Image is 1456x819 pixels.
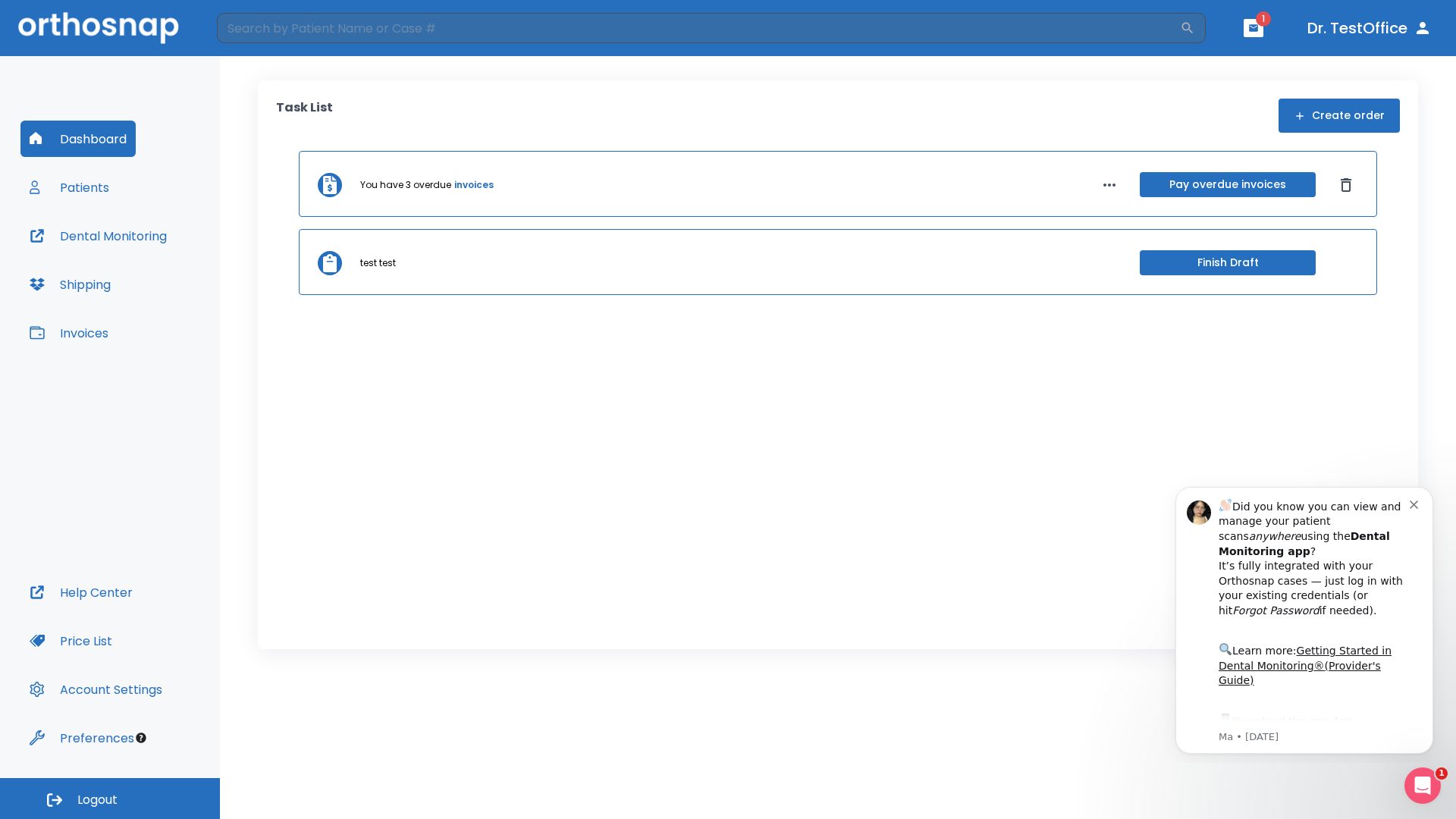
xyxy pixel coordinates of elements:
[20,121,136,157] button: Dashboard
[360,256,396,270] p: test test
[1140,172,1316,197] button: Pay overdue invoices
[1256,11,1271,27] span: 1
[1279,99,1400,133] button: Create order
[20,720,143,756] button: Preferences
[20,218,176,254] button: Dental Monitoring
[77,792,118,808] span: Logout
[1301,14,1438,42] button: Dr. TestOffice
[1334,173,1358,197] button: Dismiss
[1404,767,1441,804] iframe: Intercom live chat
[454,178,494,192] a: invoices
[66,238,257,315] div: Download the app: | ​ Let us know if you need help getting started!
[20,266,120,303] button: Shipping
[217,13,1180,43] input: Search by Patient Name or Case #
[360,178,451,192] p: You have 3 overdue
[276,99,333,133] p: Task List
[66,242,201,269] a: App Store
[257,24,269,36] button: Dismiss notification
[20,315,118,351] button: Invoices
[134,731,148,745] div: Tooltip anchor
[66,257,257,271] p: Message from Ma, sent 8w ago
[1436,767,1448,780] span: 1
[20,623,121,659] button: Price List
[20,169,118,206] button: Patients
[1153,473,1456,763] iframe: Intercom notifications message
[20,574,142,610] button: Help Center
[20,671,171,708] button: Account Settings
[18,12,179,43] img: Orthosnap
[1140,250,1316,275] button: Finish Draft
